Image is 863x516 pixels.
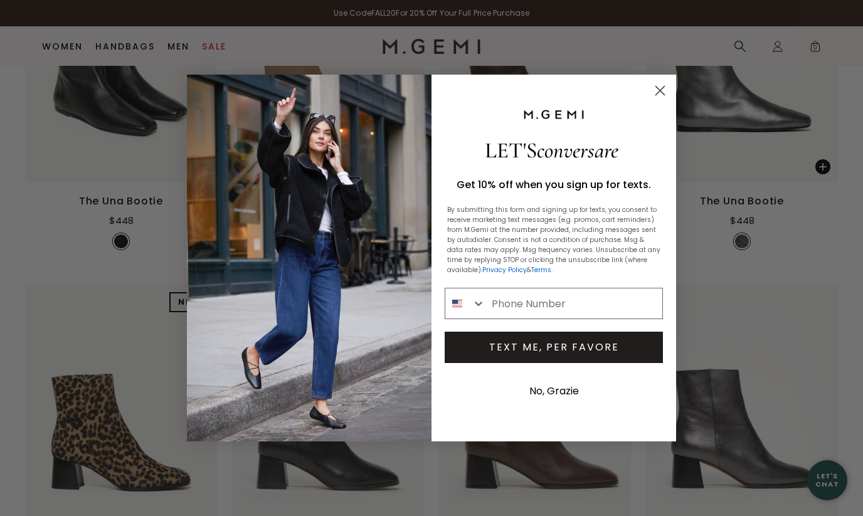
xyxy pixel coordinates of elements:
[452,298,462,308] img: United States
[649,80,671,102] button: Close dialog
[522,109,585,120] img: M.Gemi
[523,376,585,407] button: No, Grazie
[445,288,485,319] button: Search Countries
[447,205,660,275] p: By submitting this form and signing up for texts, you consent to receive marketing text messages ...
[485,288,662,319] input: Phone Number
[485,137,618,164] span: LET'S
[445,332,663,363] button: TEXT ME, PER FAVORE
[537,137,618,164] span: conversare
[187,75,431,441] img: 8e0fdc03-8c87-4df5-b69c-a6dfe8fe7031.jpeg
[531,265,551,275] a: Terms
[482,265,527,275] a: Privacy Policy
[457,177,651,192] span: Get 10% off when you sign up for texts.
